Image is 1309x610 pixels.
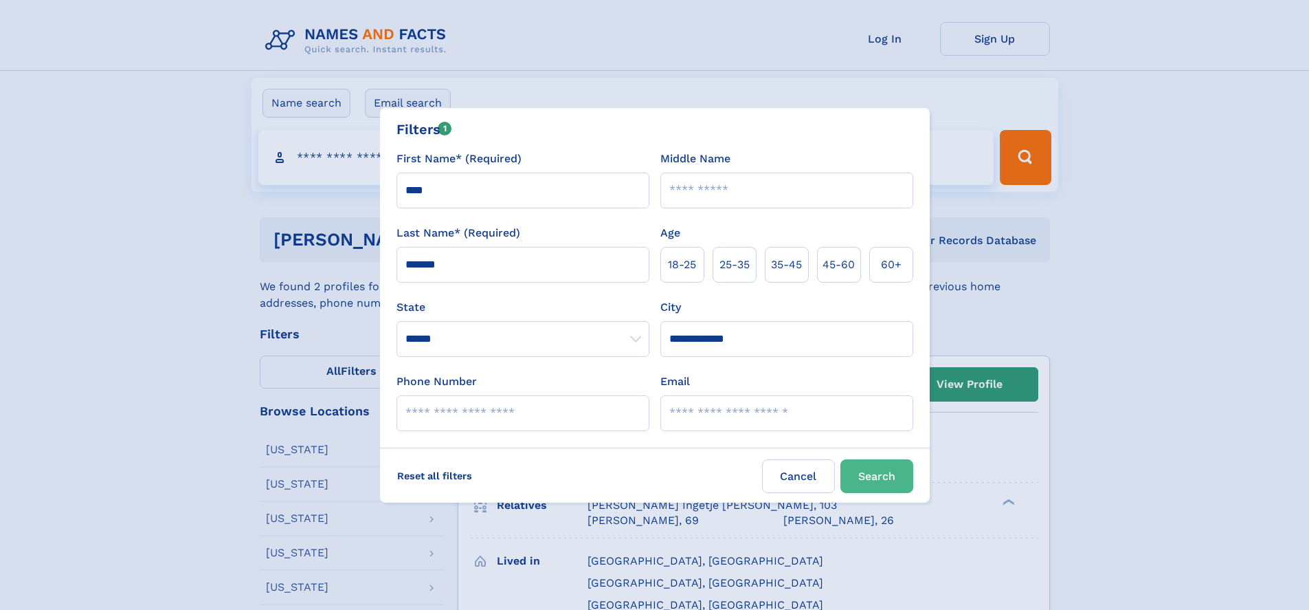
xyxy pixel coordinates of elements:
[840,459,913,493] button: Search
[660,225,680,241] label: Age
[660,373,690,390] label: Email
[396,299,649,316] label: State
[881,257,902,273] span: 60+
[396,225,520,241] label: Last Name* (Required)
[396,373,477,390] label: Phone Number
[668,257,696,273] span: 18‑25
[823,257,855,273] span: 45‑60
[771,257,802,273] span: 35‑45
[660,151,730,167] label: Middle Name
[719,257,750,273] span: 25‑35
[396,119,452,140] div: Filters
[396,151,522,167] label: First Name* (Required)
[660,299,681,316] label: City
[762,459,835,493] label: Cancel
[388,459,481,492] label: Reset all filters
